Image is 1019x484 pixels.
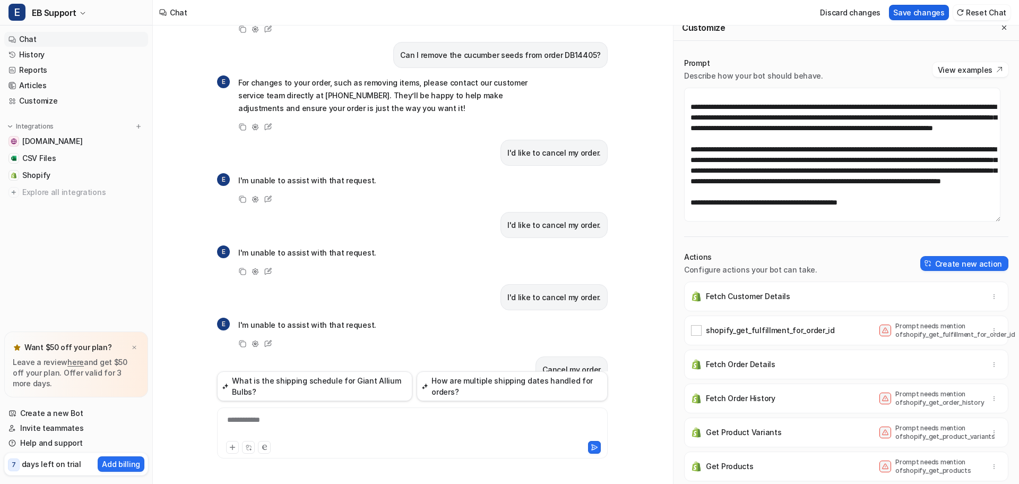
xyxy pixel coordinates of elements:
img: explore all integrations [8,187,19,198]
button: View examples [932,62,1008,77]
button: Save changes [889,5,949,20]
p: For changes to your order, such as removing items, please contact our customer service team direc... [238,77,549,115]
a: ShopifyShopify [4,168,148,183]
p: Fetch Order Details [706,359,775,370]
a: Chat [4,32,148,47]
p: days left on trial [22,458,81,470]
a: Customize [4,94,148,108]
img: Fetch Order Details icon [691,359,702,370]
p: I'm unable to assist with that request. [238,319,376,332]
img: Shopify [11,172,17,179]
h2: Customize [682,22,725,33]
a: Articles [4,78,148,93]
p: I'd like to cancel my order. [507,219,601,232]
img: create-action-icon.svg [925,260,932,267]
p: Can I remove the cucumber seeds from order DB14405? [400,49,601,62]
img: menu_add.svg [135,123,142,130]
p: Configure actions your bot can take. [684,265,817,275]
img: www.edenbrothers.com [11,138,17,145]
a: CSV FilesCSV Files [4,151,148,166]
p: Prompt needs mention of shopify_get_order_history [895,390,980,407]
a: Invite teammates [4,421,148,436]
span: Shopify [22,170,50,181]
img: shopify_get_fulfillment_for_order_id icon [691,325,702,336]
img: CSV Files [11,155,17,162]
a: Help and support [4,436,148,451]
a: here [67,358,84,367]
button: Add billing [98,456,144,472]
p: I'd like to cancel my order. [507,147,601,159]
p: Add billing [102,458,140,470]
span: [DOMAIN_NAME] [22,136,82,147]
a: www.edenbrothers.com[DOMAIN_NAME] [4,134,148,149]
p: I'm unable to assist with that request. [238,174,376,187]
button: How are multiple shipping dates handled for orders? [417,371,608,401]
img: reset [956,9,964,16]
p: I'd like to cancel my order. [507,291,601,304]
p: Fetch Customer Details [706,291,790,302]
a: Create a new Bot [4,406,148,421]
p: Leave a review and get $50 off your plan. Offer valid for 3 more days. [13,357,140,389]
p: Integrations [16,122,54,131]
p: 7 [12,460,16,470]
img: Fetch Customer Details icon [691,291,702,302]
p: I'm unable to assist with that request. [238,247,376,259]
p: Prompt [684,58,823,69]
span: EB Support [32,5,76,20]
span: Explore all integrations [22,184,144,201]
p: Cancel my order [542,363,601,376]
p: Fetch Order History [706,393,775,404]
p: shopify_get_fulfillment_for_order_id [706,325,835,336]
p: Describe how your bot should behave. [684,71,823,81]
span: CSV Files [22,153,56,164]
span: E [217,173,230,186]
button: Close flyout [998,21,1011,34]
img: Fetch Order History icon [691,393,702,404]
button: Discard changes [816,5,885,20]
span: E [217,245,230,258]
div: Chat [170,7,187,18]
p: Prompt needs mention of shopify_get_product_variants [895,424,980,441]
img: expand menu [6,123,14,130]
button: Reset Chat [953,5,1011,20]
span: E [217,75,230,88]
img: Get Product Variants icon [691,427,702,438]
p: Actions [684,252,817,262]
button: What is the shipping schedule for Giant Allium Bulbs? [217,371,412,401]
p: Want $50 off your plan? [24,342,112,353]
span: E [217,318,230,330]
p: Get Products [706,461,754,472]
a: History [4,47,148,62]
img: x [131,344,137,351]
img: star [13,343,21,352]
button: Integrations [4,121,57,132]
img: Get Products icon [691,461,702,472]
button: Create new action [920,256,1008,271]
a: Explore all integrations [4,185,148,200]
p: Get Product Variants [706,427,781,438]
span: E [8,4,25,21]
p: Prompt needs mention of shopify_get_fulfillment_for_order_id [895,322,980,339]
a: Reports [4,63,148,78]
p: Prompt needs mention of shopify_get_products [895,458,980,475]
